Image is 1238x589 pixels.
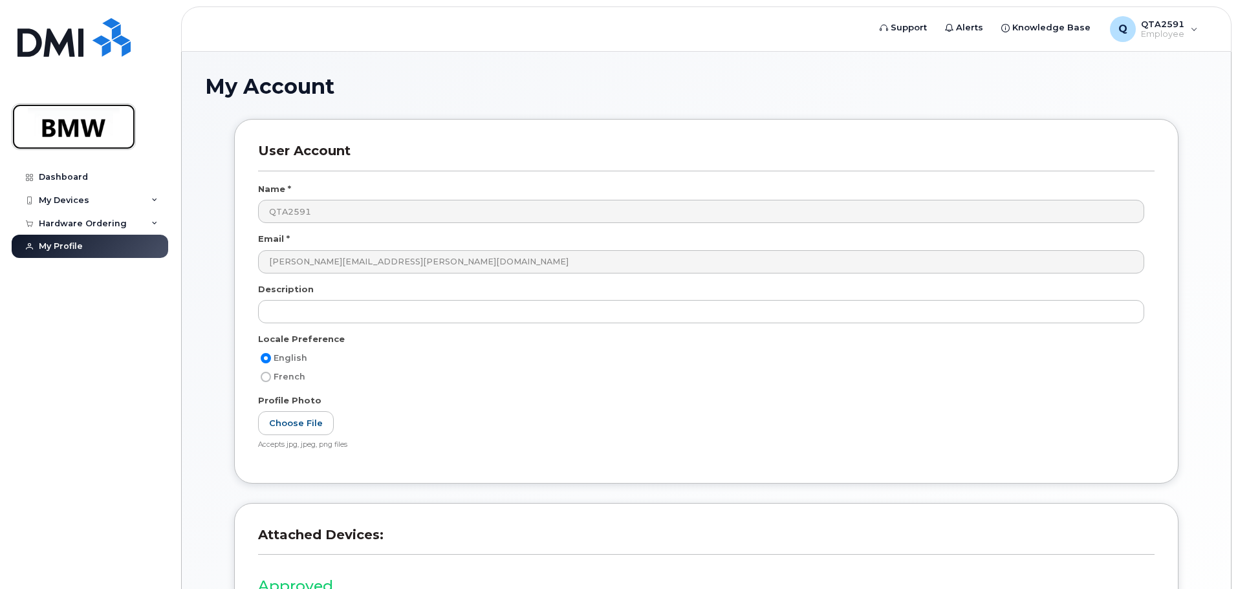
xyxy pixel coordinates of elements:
label: Email * [258,233,290,245]
span: English [274,353,307,363]
iframe: Messenger Launcher [1182,533,1228,579]
h3: Attached Devices: [258,527,1155,555]
label: Profile Photo [258,394,321,407]
input: French [261,372,271,382]
label: Description [258,283,314,295]
span: French [274,372,305,381]
label: Locale Preference [258,333,345,345]
div: Accepts jpg, jpeg, png files [258,440,1144,450]
input: English [261,353,271,363]
h1: My Account [205,75,1208,98]
h3: User Account [258,143,1155,171]
label: Choose File [258,411,334,435]
label: Name * [258,183,291,195]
